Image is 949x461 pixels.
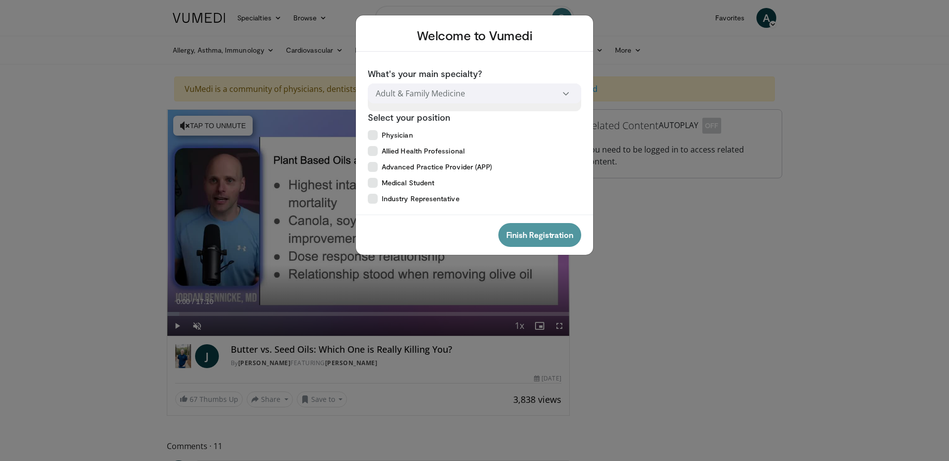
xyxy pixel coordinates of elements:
button: Finish Registration [498,223,581,247]
span: Industry Representative [382,194,460,204]
span: Allied Health Professional [382,146,465,156]
span: Medical Student [382,178,434,188]
p: Welcome to Vumedi [417,27,532,43]
label: What's your main specialty? [368,68,482,79]
span: Physician [382,130,413,140]
span: Advanced Practice Provider (APP) [382,162,492,172]
label: Select your position [368,111,450,123]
